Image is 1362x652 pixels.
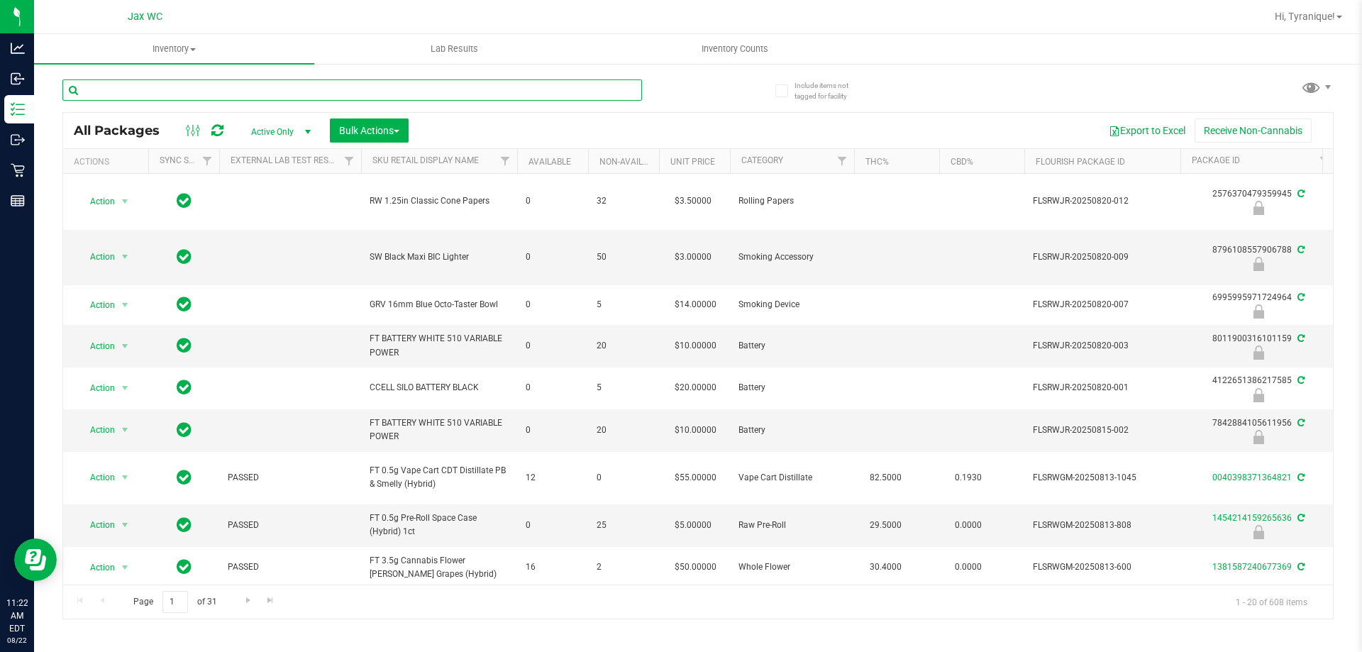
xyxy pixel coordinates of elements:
input: Search Package ID, Item Name, SKU, Lot or Part Number... [62,79,642,101]
span: FLSRWGM-20250813-808 [1033,519,1172,532]
a: 1454214159265636 [1212,513,1292,523]
span: 0.0000 [948,515,989,536]
span: Jax WC [128,11,162,23]
div: Newly Received [1178,257,1339,271]
span: Battery [738,424,846,437]
span: 0.0000 [948,557,989,578]
span: select [116,295,134,315]
span: Smoking Accessory [738,250,846,264]
a: 0040398371364821 [1212,473,1292,482]
inline-svg: Analytics [11,41,25,55]
span: Smoking Device [738,298,846,311]
div: Newly Received [1178,346,1339,360]
span: Sync from Compliance System [1295,562,1305,572]
span: $50.00000 [668,557,724,578]
span: Inventory [34,43,314,55]
span: select [116,336,134,356]
button: Bulk Actions [330,118,409,143]
span: Hi, Tyranique! [1275,11,1335,22]
span: $14.00000 [668,294,724,315]
div: Newly Received [1178,201,1339,215]
a: Sku Retail Display Name [372,155,479,165]
span: FT BATTERY WHITE 510 VARIABLE POWER [370,332,509,359]
span: 25 [597,519,650,532]
span: Action [77,515,116,535]
span: Battery [738,381,846,394]
a: Flourish Package ID [1036,157,1125,167]
span: 30.4000 [863,557,909,578]
a: Go to the last page [260,591,281,610]
span: $55.00000 [668,468,724,488]
span: 50 [597,250,650,264]
span: select [116,515,134,535]
span: FLSRWGM-20250813-600 [1033,560,1172,574]
span: In Sync [177,377,192,397]
span: Rolling Papers [738,194,846,208]
span: Action [77,558,116,578]
span: PASSED [228,519,353,532]
a: Filter [494,149,517,173]
span: FLSRWJR-20250820-007 [1033,298,1172,311]
span: In Sync [177,515,192,535]
span: 0 [526,519,580,532]
a: THC% [865,157,889,167]
span: In Sync [177,336,192,355]
div: 2576370479359945 [1178,187,1339,215]
span: FLSRWJR-20250820-012 [1033,194,1172,208]
div: 8011900316101159 [1178,332,1339,360]
a: 1381587240677369 [1212,562,1292,572]
span: 12 [526,471,580,485]
span: 0 [526,381,580,394]
span: Action [77,295,116,315]
span: select [116,378,134,398]
span: PASSED [228,471,353,485]
inline-svg: Inventory [11,102,25,116]
a: Lab Results [314,34,594,64]
span: Sync from Compliance System [1295,513,1305,523]
span: Page of 31 [121,591,228,613]
p: 08/22 [6,635,28,646]
span: FT BATTERY WHITE 510 VARIABLE POWER [370,416,509,443]
span: select [116,468,134,487]
span: FLSRWJR-20250820-003 [1033,339,1172,353]
span: PASSED [228,560,353,574]
span: 5 [597,298,650,311]
span: 82.5000 [863,468,909,488]
span: FT 0.5g Pre-Roll Space Case (Hybrid) 1ct [370,512,509,538]
inline-svg: Retail [11,163,25,177]
span: In Sync [177,191,192,211]
span: 20 [597,339,650,353]
span: Action [77,378,116,398]
span: $5.00000 [668,515,719,536]
a: Category [741,155,783,165]
a: CBD% [951,157,973,167]
a: Package ID [1192,155,1240,165]
span: FT 3.5g Cannabis Flower [PERSON_NAME] Grapes (Hybrid) [370,554,509,581]
a: Filter [1313,149,1336,173]
a: Filter [338,149,361,173]
span: 2 [597,560,650,574]
span: Sync from Compliance System [1295,189,1305,199]
span: Sync from Compliance System [1295,418,1305,428]
span: Sync from Compliance System [1295,292,1305,302]
span: In Sync [177,247,192,267]
span: $10.00000 [668,420,724,441]
span: select [116,247,134,267]
a: Filter [831,149,854,173]
span: 0 [526,339,580,353]
span: In Sync [177,420,192,440]
inline-svg: Inbound [11,72,25,86]
span: Battery [738,339,846,353]
span: 20 [597,424,650,437]
span: 16 [526,560,580,574]
span: RW 1.25in Classic Cone Papers [370,194,509,208]
a: Unit Price [670,157,715,167]
p: 11:22 AM EDT [6,597,28,635]
span: FLSRWJR-20250820-001 [1033,381,1172,394]
span: $10.00000 [668,336,724,356]
span: 0 [597,471,650,485]
inline-svg: Reports [11,194,25,208]
div: 6995995971724964 [1178,291,1339,319]
div: Newly Received [1178,388,1339,402]
span: Action [77,336,116,356]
